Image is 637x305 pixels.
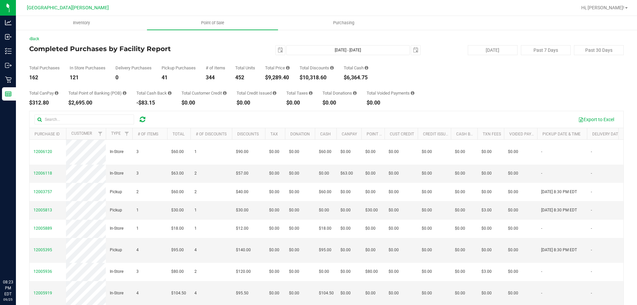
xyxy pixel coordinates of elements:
[300,66,334,70] div: Total Discounts
[110,189,122,195] span: Pickup
[508,225,518,232] span: $0.00
[542,132,581,136] a: Pickup Date & Time
[173,132,184,136] a: Total
[300,75,334,80] div: $10,318.60
[236,268,251,275] span: $120.00
[7,252,27,272] iframe: Resource center
[5,76,12,83] inline-svg: Retail
[365,149,376,155] span: $0.00
[35,132,60,136] a: Purchase ID
[34,149,52,154] span: 12006120
[194,207,197,213] span: 1
[574,114,618,125] button: Export to Excel
[289,189,299,195] span: $0.00
[70,75,106,80] div: 121
[541,247,577,253] span: [DATE] 8:30 PM EDT
[16,16,147,30] a: Inventory
[309,91,313,95] i: Sum of the total taxes for all purchases in the date range.
[340,189,351,195] span: $0.00
[411,45,420,55] span: select
[35,114,134,124] input: Search...
[237,100,276,106] div: $0.00
[481,149,492,155] span: $0.00
[591,225,592,232] span: -
[95,128,106,139] a: Filter
[319,225,331,232] span: $18.00
[289,170,299,177] span: $0.00
[136,247,139,253] span: 4
[389,247,399,253] span: $0.00
[389,207,399,213] span: $0.00
[29,100,58,106] div: $312.80
[273,91,276,95] i: Sum of all account credit issued for all refunds from returned purchases in the date range.
[171,207,184,213] span: $30.00
[468,45,518,55] button: [DATE]
[110,207,122,213] span: Pickup
[455,149,465,155] span: $0.00
[55,91,58,95] i: Sum of the successful, non-voided CanPay payment transactions for all purchases in the date range.
[483,132,501,136] a: Txn Fees
[269,149,279,155] span: $0.00
[110,149,123,155] span: In-Store
[389,225,399,232] span: $0.00
[269,268,279,275] span: $0.00
[194,149,197,155] span: 1
[322,91,357,95] div: Total Donations
[29,66,60,70] div: Total Purchases
[136,170,139,177] span: 3
[34,269,52,274] span: 12005936
[591,207,592,213] span: -
[136,207,139,213] span: 1
[194,225,197,232] span: 1
[508,207,518,213] span: $0.00
[269,189,279,195] span: $0.00
[123,91,126,95] i: Sum of the successful, non-voided point-of-banking payment transactions, both via payment termina...
[265,75,290,80] div: $9,289.40
[194,268,197,275] span: 2
[455,268,465,275] span: $0.00
[581,5,624,10] span: Hi, [PERSON_NAME]!
[236,207,248,213] span: $30.00
[194,290,197,296] span: 4
[136,290,139,296] span: 4
[110,290,123,296] span: In-Store
[508,268,518,275] span: $0.00
[340,225,351,232] span: $0.00
[27,5,109,11] span: [GEOGRAPHIC_DATA][PERSON_NAME]
[111,131,121,136] a: Type
[340,170,353,177] span: $63.00
[541,170,542,177] span: -
[455,207,465,213] span: $0.00
[422,189,432,195] span: $0.00
[319,189,331,195] span: $60.00
[508,189,518,195] span: $0.00
[541,290,542,296] span: -
[411,91,414,95] i: Sum of all voided payment transaction amounts, excluding tips and transaction fees, for all purch...
[591,290,592,296] span: -
[269,207,279,213] span: $0.00
[171,290,186,296] span: $104.50
[541,207,577,213] span: [DATE] 8:30 PM EDT
[138,132,158,136] a: # of Items
[365,66,368,70] i: Sum of the successful, non-voided cash payment transactions for all purchases in the date range. ...
[319,290,334,296] span: $104.50
[110,170,123,177] span: In-Store
[508,170,518,177] span: $0.00
[34,248,52,252] span: 12005395
[235,75,255,80] div: 452
[319,170,329,177] span: $0.00
[269,290,279,296] span: $0.00
[29,91,58,95] div: Total CanPay
[365,290,376,296] span: $0.00
[136,149,139,155] span: 3
[194,170,197,177] span: 2
[340,268,351,275] span: $0.00
[319,268,329,275] span: $0.00
[456,132,478,136] a: Cash Back
[237,91,276,95] div: Total Credit Issued
[481,290,492,296] span: $0.00
[269,247,279,253] span: $0.00
[340,247,351,253] span: $0.00
[389,189,399,195] span: $0.00
[591,149,592,155] span: -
